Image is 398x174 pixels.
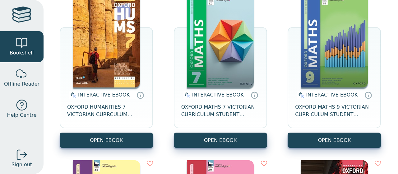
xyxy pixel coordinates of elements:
[288,133,381,148] button: OPEN EBOOK
[78,92,130,98] span: INTERACTIVE EBOOK
[137,91,144,99] a: Interactive eBooks are accessed online via the publisher’s portal. They contain interactive resou...
[183,92,191,99] img: interactive.svg
[192,92,244,98] span: INTERACTIVE EBOOK
[364,91,372,99] a: Interactive eBooks are accessed online via the publisher’s portal. They contain interactive resou...
[251,91,258,99] a: Interactive eBooks are accessed online via the publisher’s portal. They contain interactive resou...
[306,92,358,98] span: INTERACTIVE EBOOK
[297,92,304,99] img: interactive.svg
[10,49,34,57] span: Bookshelf
[7,111,36,119] span: Help Centre
[4,80,39,88] span: Offline Reader
[174,133,267,148] button: OPEN EBOOK
[69,92,76,99] img: interactive.svg
[295,103,373,118] span: OXFORD MATHS 9 VICTORIAN CURRICULUM STUDENT ESSENTIAL DIGITAL ACCESS 2E
[67,103,146,118] span: OXFORD HUMANITIES 7 VICTORIAN CURRCULUM OBOOK ASSESS 2E
[12,161,32,168] span: Sign out
[181,103,260,118] span: OXFORD MATHS 7 VICTORIAN CURRICULUM STUDENT ESSENTIAL DIGITAL ACCESS 2E
[60,133,153,148] button: OPEN EBOOK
